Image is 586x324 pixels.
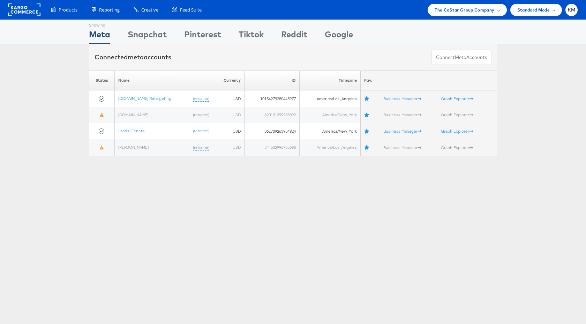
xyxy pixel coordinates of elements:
td: USD [213,139,245,156]
a: Business Manager [383,96,421,101]
span: Feed Suite [180,7,202,13]
td: America/Los_Angeles [300,139,361,156]
th: Timezone [300,71,361,90]
div: Google [325,28,353,44]
td: USD [213,90,245,107]
a: Business Manager [383,128,421,134]
td: 620101399253392 [245,107,300,123]
a: Graph Explorer [441,112,473,117]
span: meta [128,53,144,61]
span: Creative [141,7,158,13]
a: Lands General [118,128,145,133]
td: 361709263954924 [245,123,300,139]
div: Reddit [281,28,307,44]
span: meta [455,54,466,61]
a: [PERSON_NAME] [118,145,149,150]
td: America/New_York [300,123,361,139]
span: KM [568,8,576,12]
div: Snapchat [128,28,167,44]
a: Graph Explorer [441,145,473,150]
span: Standard Mode [517,6,550,14]
td: USD [213,107,245,123]
span: Products [59,7,77,13]
button: ConnectmetaAccounts [431,50,491,65]
div: Tiktok [239,28,264,44]
td: America/New_York [300,107,361,123]
th: Currency [213,71,245,90]
div: Meta [89,28,110,44]
a: Business Manager [383,145,421,150]
a: [DOMAIN_NAME] Retargeting [118,96,171,101]
td: America/Los_Angeles [300,90,361,107]
a: (rename) [193,96,209,102]
td: 344502996785698 [245,139,300,156]
div: Connected accounts [95,53,171,62]
span: The CoStar Group Company [435,6,494,14]
a: Graph Explorer [441,128,473,134]
a: Business Manager [383,112,421,117]
th: ID [245,71,300,90]
th: Name [115,71,213,90]
a: Graph Explorer [441,96,473,101]
a: (rename) [193,128,209,134]
div: Showing [89,20,110,28]
a: [DOMAIN_NAME] [118,112,148,117]
span: Reporting [99,7,120,13]
div: Pinterest [184,28,221,44]
td: USD [213,123,245,139]
td: 10154279280445977 [245,90,300,107]
a: (rename) [193,145,209,150]
th: Status [89,71,115,90]
a: (rename) [193,112,209,118]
